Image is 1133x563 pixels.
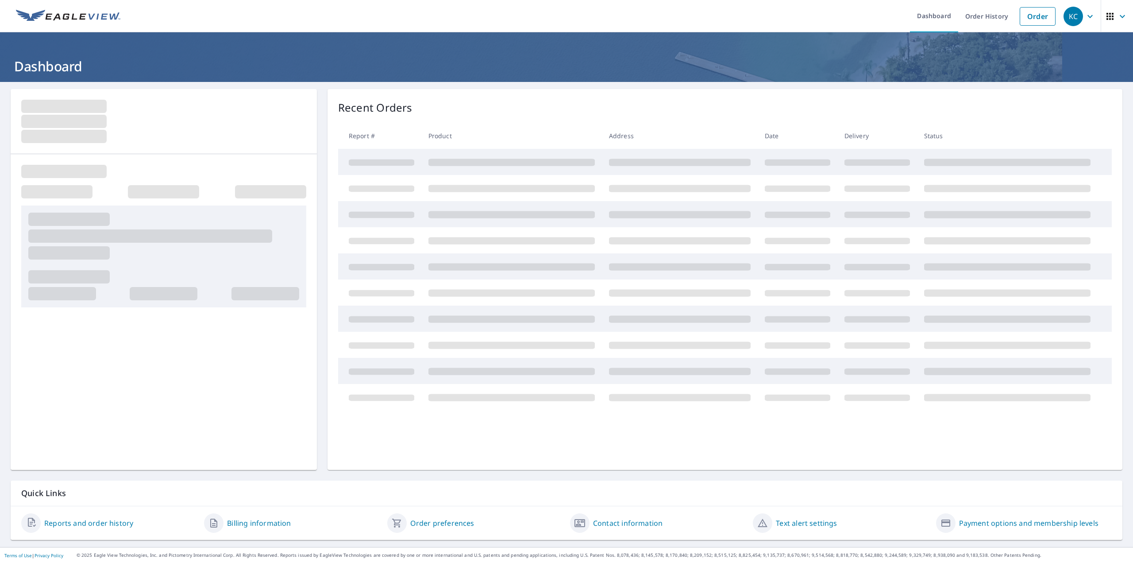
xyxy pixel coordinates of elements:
[917,123,1098,149] th: Status
[44,518,133,528] a: Reports and order history
[21,488,1112,499] p: Quick Links
[837,123,917,149] th: Delivery
[11,57,1122,75] h1: Dashboard
[77,552,1129,559] p: © 2025 Eagle View Technologies, Inc. and Pictometry International Corp. All Rights Reserved. Repo...
[338,100,412,116] p: Recent Orders
[1064,7,1083,26] div: KC
[421,123,602,149] th: Product
[758,123,837,149] th: Date
[338,123,421,149] th: Report #
[602,123,758,149] th: Address
[16,10,120,23] img: EV Logo
[35,552,63,559] a: Privacy Policy
[227,518,291,528] a: Billing information
[410,518,474,528] a: Order preferences
[1020,7,1056,26] a: Order
[776,518,837,528] a: Text alert settings
[4,553,63,558] p: |
[4,552,32,559] a: Terms of Use
[959,518,1098,528] a: Payment options and membership levels
[593,518,663,528] a: Contact information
